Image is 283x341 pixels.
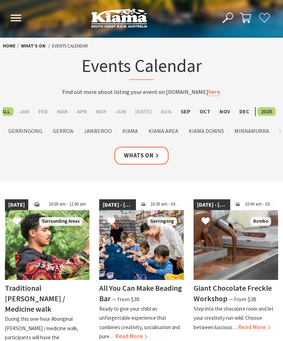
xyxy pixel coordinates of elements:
[228,296,256,303] span: ⁠— from $38
[196,107,214,116] label: Oct
[194,210,278,280] img: The Treat Factory Chocolate Production
[185,127,227,135] label: Kiama Downs
[216,107,234,116] label: Nov
[238,324,270,331] span: Read More
[112,107,130,116] label: Jun
[115,333,147,340] span: Read More
[52,42,88,50] li: Events Calendar
[257,107,276,116] label: 2025
[194,199,230,210] span: [DATE] - [DATE]
[194,283,272,303] h4: Giant Chocolate Freckle Workshop
[35,107,51,116] label: Feb
[45,199,89,210] span: 10:00 am - 11:00 am
[49,127,77,135] label: Gerroa
[99,283,182,303] h4: All You Can Make Beading Bar
[100,210,123,234] button: Click to Favourite All You Can Make Beading Bar
[194,305,274,331] p: Step into the chocolate room and let your creativity run wild. Choose between luscious…
[241,199,278,210] span: 10:00 am - 03:45 pm
[80,127,115,135] label: Jamberoo
[236,107,253,116] label: Dec
[177,107,194,116] label: Sep
[99,210,184,280] img: groups family kids adults can all bead at our workshops
[5,283,65,313] h4: Traditional [PERSON_NAME] / Medicine walk
[157,107,175,116] label: Aug
[194,210,217,234] button: Click to Favourite Giant Chocolate Freckle Workshop
[16,107,33,116] label: Jan
[5,127,46,135] label: Gerringong
[114,147,169,165] a: Whats On
[231,127,273,135] label: Minnamurra
[147,199,184,210] span: 10:30 am - 03:30 pm
[112,296,139,303] span: ⁠— from $30
[3,43,15,49] a: Home
[21,43,45,49] a: What’s On
[50,54,233,80] h1: Events Calendar
[39,217,82,226] span: Surrounding Areas
[5,199,28,210] span: [DATE]
[73,107,90,116] label: Apr
[53,107,71,116] label: Mar
[132,107,155,116] label: [DATE]
[50,88,233,97] p: Find out more about listing your event on [DOMAIN_NAME] .
[91,8,147,28] img: Kiama Logo
[99,305,180,340] p: Ready to give your child an unforgettable experience that combines creativity, socialisation and ...
[119,127,141,135] label: Kiama
[99,199,136,210] span: [DATE] - [DATE]
[6,210,28,234] button: Click to Favourite Traditional Bush-tucker / Medicine walk
[147,217,177,226] span: Gerringong
[93,107,110,116] label: May
[145,127,182,135] label: Kiama Area
[208,88,220,96] a: here
[251,217,271,226] span: Bombo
